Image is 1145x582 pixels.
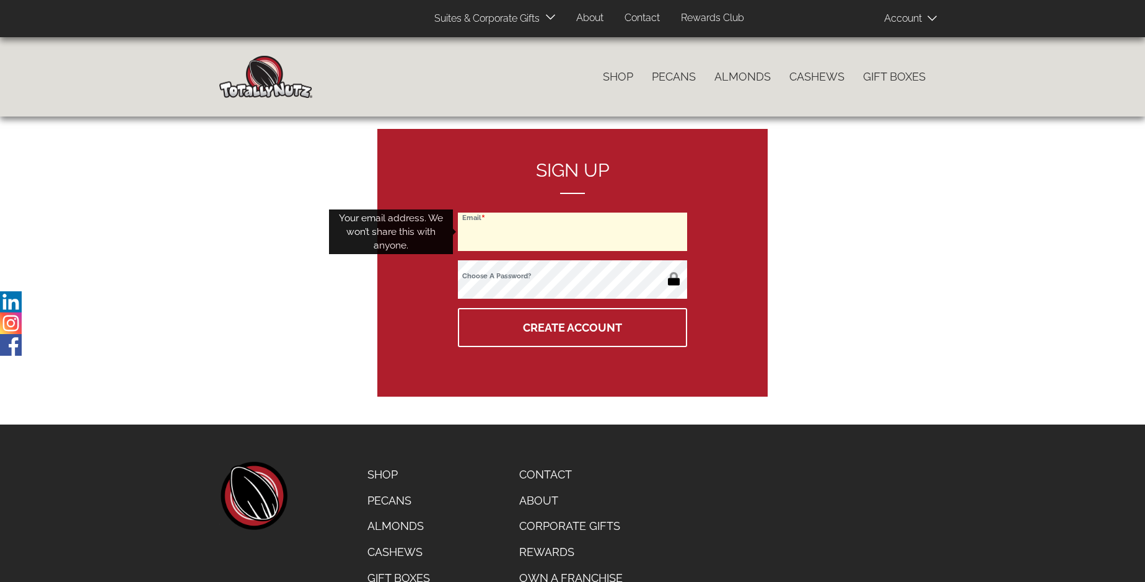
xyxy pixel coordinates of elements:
div: Your email address. We won’t share this with anyone. [329,209,453,255]
a: Almonds [705,64,780,90]
a: Almonds [358,513,439,539]
a: home [219,462,287,530]
a: Pecans [643,64,705,90]
a: About [567,6,613,30]
a: About [510,488,632,514]
a: Shop [358,462,439,488]
a: Suites & Corporate Gifts [425,7,543,31]
a: Cashews [358,539,439,565]
a: Contact [510,462,632,488]
button: Create Account [458,308,687,347]
a: Rewards [510,539,632,565]
input: Email [458,213,687,251]
a: Contact [615,6,669,30]
a: Rewards Club [672,6,753,30]
h2: Sign up [458,160,687,194]
a: Cashews [780,64,854,90]
img: Home [219,56,312,98]
a: Corporate Gifts [510,513,632,539]
a: Pecans [358,488,439,514]
a: Gift Boxes [854,64,935,90]
a: Shop [594,64,643,90]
